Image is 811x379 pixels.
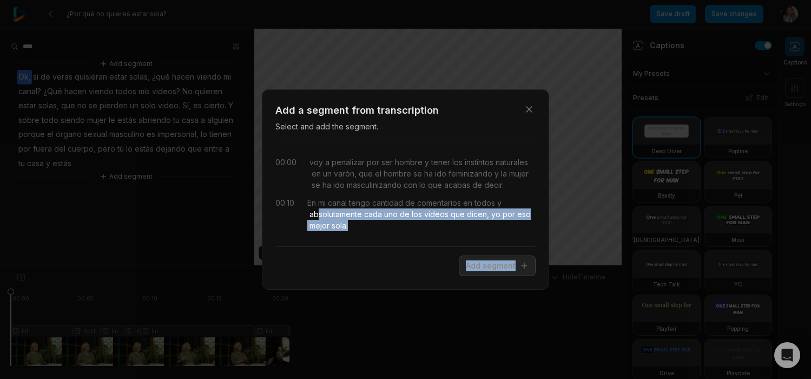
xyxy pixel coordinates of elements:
span: ha [320,179,331,191]
button: Add segment [459,256,536,276]
span: eso [515,208,531,220]
div: Open Intercom Messenger [774,342,800,368]
span: de [398,208,410,220]
h3: Add a segment from transcription [275,103,536,117]
span: voy [309,156,323,168]
span: que [449,208,465,220]
span: el [373,168,381,179]
span: feminizando [446,168,492,179]
span: un [321,168,332,179]
span: videos [422,208,449,220]
span: ser [379,156,393,168]
span: y [492,168,499,179]
span: varón, [332,168,357,179]
span: ido [331,179,345,191]
span: hombre [393,156,423,168]
span: de [403,197,415,208]
span: hombre [381,168,411,179]
span: por [500,208,515,220]
span: todos [472,197,495,208]
span: mejor [307,220,329,231]
span: que [426,179,442,191]
span: tener [429,156,450,168]
span: yo [489,208,500,220]
span: naturales [493,156,528,168]
span: ido [433,168,446,179]
div: 00:00 [275,156,296,191]
span: ha [422,168,433,179]
span: se [411,168,422,179]
span: tengo [347,197,370,208]
span: canal [326,197,347,208]
span: En [307,197,316,208]
div: 00:10 [275,197,294,231]
span: los [410,208,422,220]
span: dicen, [465,208,489,220]
span: a [323,156,329,168]
span: mujer [507,168,529,179]
span: en [309,168,321,179]
span: comentarios [415,197,461,208]
span: acabas [442,179,470,191]
span: se [309,179,320,191]
span: mi [316,197,326,208]
span: masculinizando [345,179,401,191]
span: uno [382,208,398,220]
span: y [495,197,502,208]
span: la [499,168,507,179]
span: decir. [482,179,504,191]
span: cada [362,208,382,220]
span: por [365,156,379,168]
span: que [357,168,373,179]
span: los [450,156,463,168]
span: lo [417,179,426,191]
span: instintos [463,156,493,168]
p: Select and add the segment. [275,121,536,132]
span: en [461,197,472,208]
span: con [401,179,417,191]
span: cantidad [370,197,403,208]
span: absolutamente [307,208,362,220]
span: penalizar [329,156,365,168]
span: sola. [329,220,348,231]
span: y [423,156,429,168]
span: de [470,179,482,191]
